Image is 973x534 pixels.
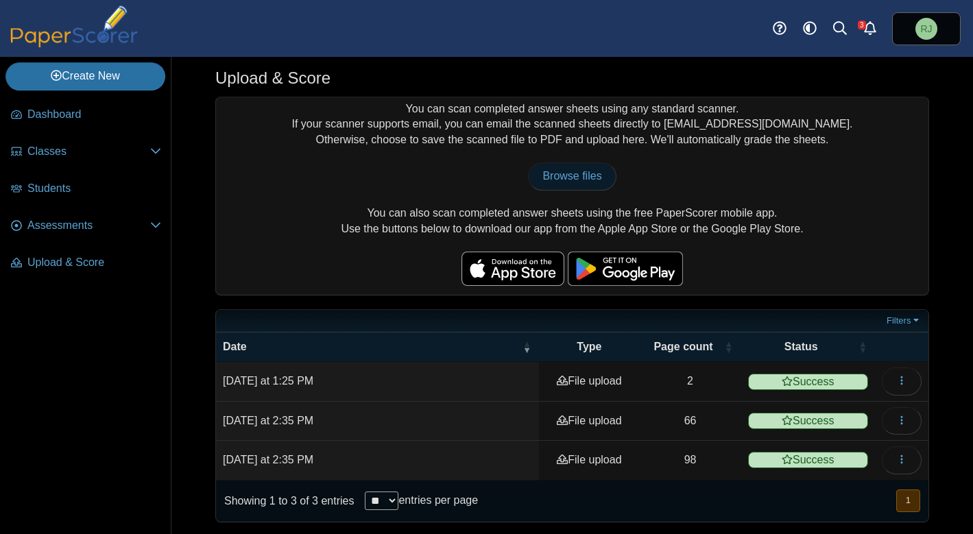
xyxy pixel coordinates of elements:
[748,413,868,429] span: Success
[5,38,143,49] a: PaperScorer
[27,144,150,159] span: Classes
[858,332,867,361] span: Status : Activate to sort
[461,252,564,286] img: apple-store-badge.svg
[5,247,167,280] a: Upload & Score
[577,341,601,352] span: Type
[640,362,741,401] td: 2
[539,441,639,480] td: File upload
[216,481,354,522] div: Showing 1 to 3 of 3 entries
[223,454,313,465] time: Sep 11, 2025 at 2:35 PM
[653,341,712,352] span: Page count
[223,375,313,387] time: Sep 15, 2025 at 1:25 PM
[568,252,683,286] img: google-play-badge.png
[539,402,639,441] td: File upload
[216,97,928,295] div: You can scan completed answer sheets using any standard scanner. If your scanner supports email, ...
[748,452,868,468] span: Success
[5,173,167,206] a: Students
[640,441,741,480] td: 98
[920,24,932,34] span: Richard Jones
[5,210,167,243] a: Assessments
[528,162,616,190] a: Browse files
[915,18,937,40] span: Richard Jones
[5,62,165,90] a: Create New
[27,218,150,233] span: Assessments
[398,494,478,506] label: entries per page
[892,12,961,45] a: Richard Jones
[725,332,733,361] span: Page count : Activate to sort
[5,136,167,169] a: Classes
[522,332,531,361] span: Date : Activate to remove sorting
[215,66,331,90] h1: Upload & Score
[5,99,167,132] a: Dashboard
[539,362,639,401] td: File upload
[27,181,161,196] span: Students
[223,341,247,352] span: Date
[896,489,920,512] button: 1
[895,489,920,512] nav: pagination
[784,341,818,352] span: Status
[223,415,313,426] time: Sep 11, 2025 at 2:35 PM
[27,255,161,270] span: Upload & Score
[542,170,601,182] span: Browse files
[855,14,885,44] a: Alerts
[5,5,143,47] img: PaperScorer
[27,107,161,122] span: Dashboard
[640,402,741,441] td: 66
[748,374,868,390] span: Success
[883,314,925,328] a: Filters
